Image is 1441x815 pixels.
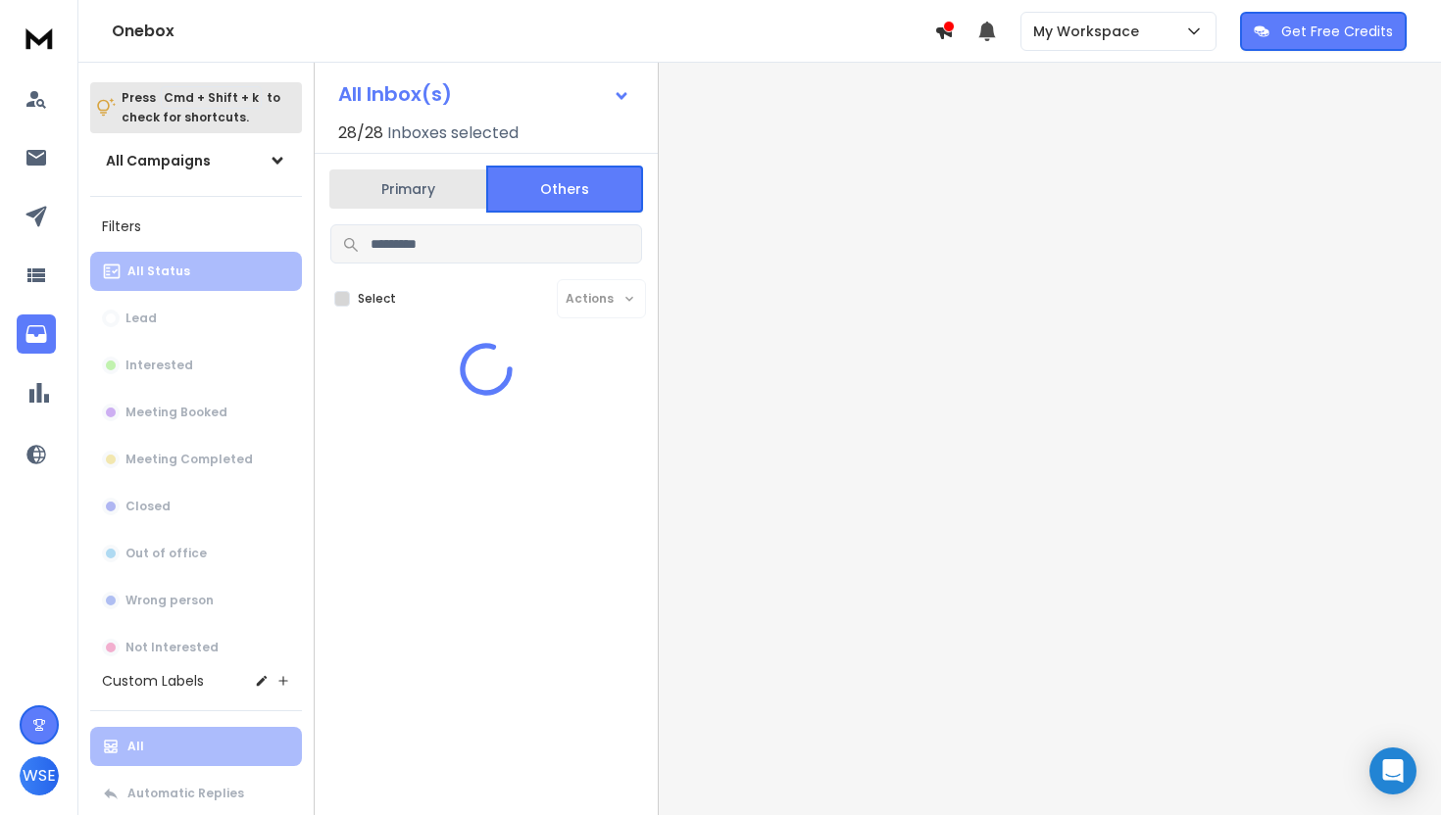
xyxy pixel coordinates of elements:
p: Press to check for shortcuts. [122,88,280,127]
div: Open Intercom Messenger [1369,747,1416,794]
button: Primary [329,168,486,211]
button: WSE [20,756,59,795]
h3: Custom Labels [102,671,204,691]
span: Cmd + Shift + k [161,86,262,109]
button: Get Free Credits [1240,12,1407,51]
button: All Campaigns [90,141,302,180]
h1: All Campaigns [106,151,211,170]
h1: All Inbox(s) [338,84,452,104]
span: 28 / 28 [338,121,383,145]
label: Select [358,291,396,307]
button: All Inbox(s) [323,74,646,114]
p: Get Free Credits [1281,22,1393,41]
button: Others [486,166,643,213]
img: logo [20,20,59,56]
h3: Inboxes selected [387,121,519,145]
h1: Onebox [112,20,934,43]
h3: Filters [90,213,302,240]
p: My Workspace [1033,22,1147,41]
